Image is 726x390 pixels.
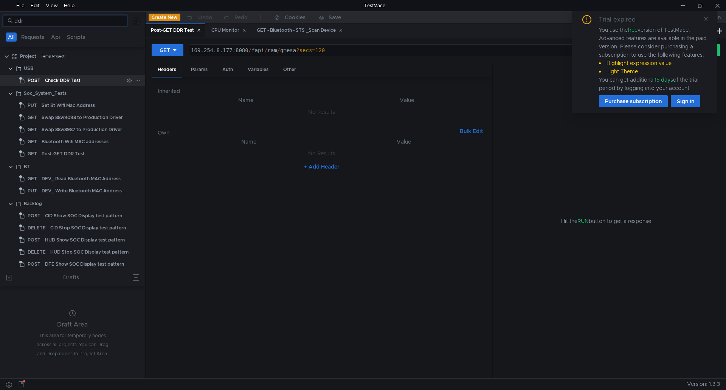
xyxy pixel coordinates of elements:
li: Highlight expression value [599,59,708,67]
span: PUT [28,185,37,197]
span: POST [28,234,40,246]
div: Other [277,63,302,77]
button: GET [152,44,183,56]
div: Soc_System_Tests [24,88,67,99]
span: POST [28,75,40,86]
span: PUT [28,100,37,111]
div: Drafts [63,273,79,282]
div: CPU Monitor [211,26,246,34]
th: Name [170,137,327,146]
div: Trial expired [599,15,645,24]
button: All [6,32,17,42]
div: Swap 88w9098 to Production Driver [42,112,123,123]
div: Post-GET DDR Test [42,148,85,159]
div: Headers [152,63,182,77]
div: USB [24,63,33,74]
div: Swap 88w8987 to Production Driver [42,124,122,135]
div: DEV_ Read Bluetooth MAC Address [42,173,121,184]
div: HUD Stop SOC Display test pattern [50,246,129,258]
li: Light Theme [599,67,708,76]
div: DEV_ Write Bluetooth MAC Address [42,185,122,197]
div: BT [24,161,30,172]
span: DELETE [28,222,46,234]
th: Value [328,96,486,105]
div: You use the version of TestMace. Advanced features are available in the paid version. Please cons... [599,26,708,92]
div: Variables [242,63,275,77]
div: Set Bt Wifi Mac Address [42,100,95,111]
div: GET [160,46,170,54]
div: Temp Project [41,51,65,62]
span: GET [28,148,37,159]
button: Sign in [671,95,700,107]
span: POST [28,258,40,270]
div: Auth [216,63,239,77]
span: GET [28,136,37,147]
div: Backlog [24,198,42,209]
div: DFE Show SOC Display test pattern [45,258,124,270]
span: GET [28,112,37,123]
span: RUN [577,218,589,224]
div: Bluetooth Wifi MAC addresses [42,136,109,147]
span: free [628,26,638,33]
button: Create New [149,14,180,21]
div: Project [20,51,36,62]
span: Hit the button to get a response [561,217,651,225]
nz-embed-empty: No Results [308,108,335,115]
button: Purchase subscription [599,95,668,107]
div: Redo [234,13,248,22]
button: Scripts [65,32,87,42]
span: GET [28,173,37,184]
div: CID Stop SOC Display test pattern [50,222,126,234]
div: HUD Show SOC Display test pattern [45,234,125,246]
nz-embed-empty: No Results [308,150,335,157]
button: + Add Header [301,162,343,171]
th: Value [327,137,480,146]
div: Undo [198,13,212,22]
span: GET [28,124,37,135]
input: Search... [14,17,123,25]
button: Api [49,32,62,42]
button: Bulk Edit [457,127,486,136]
th: Name [164,96,328,105]
div: You can get additional of the trial period by logging into your account. [599,76,708,92]
div: Params [185,63,214,77]
button: Undo [180,12,217,23]
h6: Inherited [158,87,486,96]
button: Requests [19,32,47,42]
span: DELETE [28,246,46,258]
div: Post-GET DDR Test [151,26,201,34]
button: Redo [217,12,253,23]
div: Check DDR Test [45,75,81,86]
div: GET - Bluetooth - STS _Scan Device [257,26,343,34]
span: Version: 1.3.3 [687,379,720,390]
h6: Own [158,128,457,137]
div: Save [329,15,341,20]
div: Cookies [285,13,306,22]
span: 15 days [655,76,673,83]
span: POST [28,210,40,221]
div: CID Show SOC Display test pattern [45,210,122,221]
